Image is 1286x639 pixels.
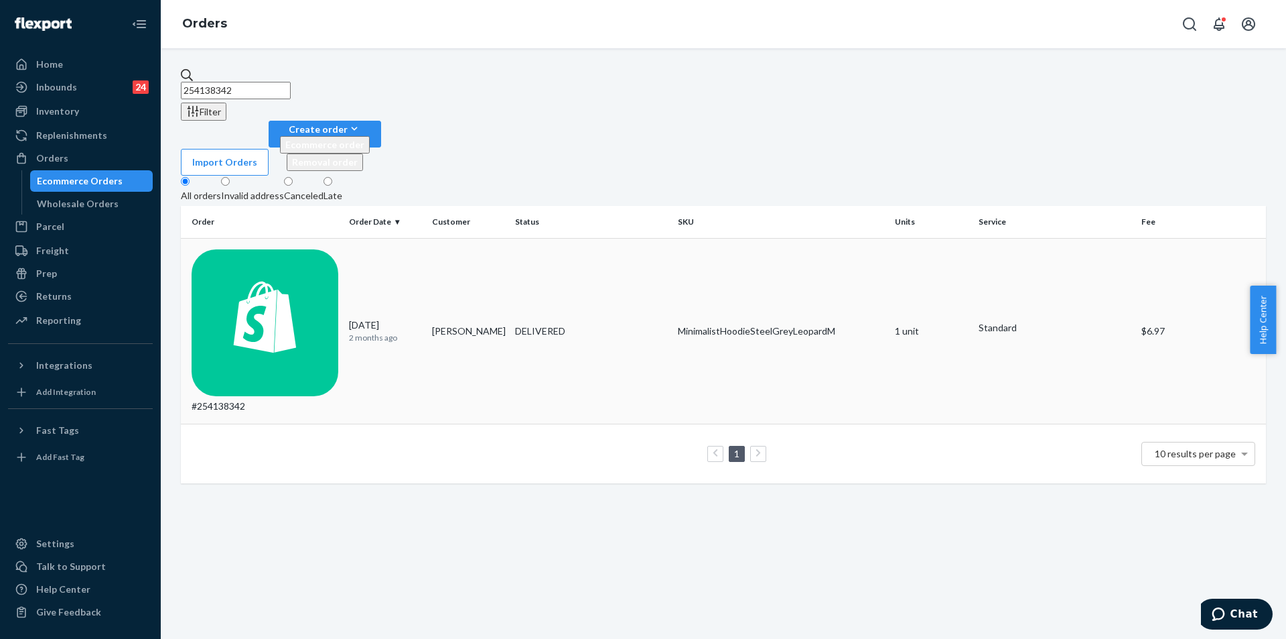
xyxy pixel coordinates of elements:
[181,189,221,202] div: All orders
[36,537,74,550] div: Settings
[284,177,293,186] input: Canceled
[221,189,284,202] div: Invalid address
[36,220,64,233] div: Parcel
[133,80,149,94] div: 24
[36,129,107,142] div: Replenishments
[36,451,84,463] div: Add Fast Tag
[8,579,153,600] a: Help Center
[36,105,79,118] div: Inventory
[1176,11,1203,38] button: Open Search Box
[515,325,565,338] div: DELIVERED
[15,17,72,31] img: Flexport logo
[182,16,227,31] a: Orders
[36,80,77,94] div: Inbounds
[186,105,221,119] div: Filter
[1201,599,1273,632] iframe: Opens a widget where you can chat to one of our agents
[1155,448,1236,459] span: 10 results per page
[280,136,370,154] button: Ecommerce order
[8,125,153,146] a: Replenishments
[221,177,230,186] input: Invalid address
[36,359,92,372] div: Integrations
[349,318,421,343] div: [DATE]
[37,197,119,211] div: Wholesale Orders
[672,206,889,238] th: SKU
[731,448,742,459] a: Page 1 is your current page
[973,206,1136,238] th: Service
[8,420,153,441] button: Fast Tags
[36,267,57,280] div: Prep
[8,355,153,376] button: Integrations
[171,5,238,44] ol: breadcrumbs
[8,76,153,98] a: Inbounds24
[8,216,153,237] a: Parcel
[292,156,358,168] span: Removal order
[1250,286,1276,354] button: Help Center
[324,189,342,202] div: Late
[510,206,672,238] th: Status
[36,244,69,257] div: Freight
[8,148,153,169] a: Orders
[287,154,363,171] button: Removal order
[8,447,153,468] a: Add Fast Tag
[324,177,332,186] input: Late
[8,556,153,577] button: Talk to Support
[8,101,153,122] a: Inventory
[889,238,973,424] td: 1 unit
[284,189,324,202] div: Canceled
[8,533,153,555] a: Settings
[37,174,123,188] div: Ecommerce Orders
[8,310,153,331] a: Reporting
[181,206,344,238] th: Order
[36,386,96,398] div: Add Integration
[1136,238,1266,424] td: $6.97
[126,11,153,38] button: Close Navigation
[344,206,427,238] th: Order Date
[1136,206,1266,238] th: Fee
[30,193,153,215] a: Wholesale Orders
[889,206,973,238] th: Units
[8,286,153,307] a: Returns
[269,121,381,148] button: Create orderEcommerce orderRemoval order
[181,149,269,176] button: Import Orders
[36,424,79,437] div: Fast Tags
[8,263,153,284] a: Prep
[36,605,101,619] div: Give Feedback
[36,583,90,596] div: Help Center
[678,325,884,338] div: MinimalistHoodieSteelGreyLeopardM
[8,54,153,75] a: Home
[979,321,1131,335] p: Standard
[181,82,291,99] input: Search orders
[349,332,421,343] p: 2 months ago
[181,177,190,186] input: All orders
[1235,11,1262,38] button: Open account menu
[8,601,153,623] button: Give Feedback
[36,314,81,327] div: Reporting
[427,238,510,424] td: [PERSON_NAME]
[432,216,504,227] div: Customer
[192,249,338,413] div: #254138342
[181,103,226,121] button: Filter
[36,290,72,303] div: Returns
[36,560,106,573] div: Talk to Support
[36,152,68,165] div: Orders
[1206,11,1232,38] button: Open notifications
[36,58,63,71] div: Home
[30,170,153,192] a: Ecommerce Orders
[285,139,364,150] span: Ecommerce order
[8,240,153,262] a: Freight
[8,382,153,403] a: Add Integration
[280,122,370,136] div: Create order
